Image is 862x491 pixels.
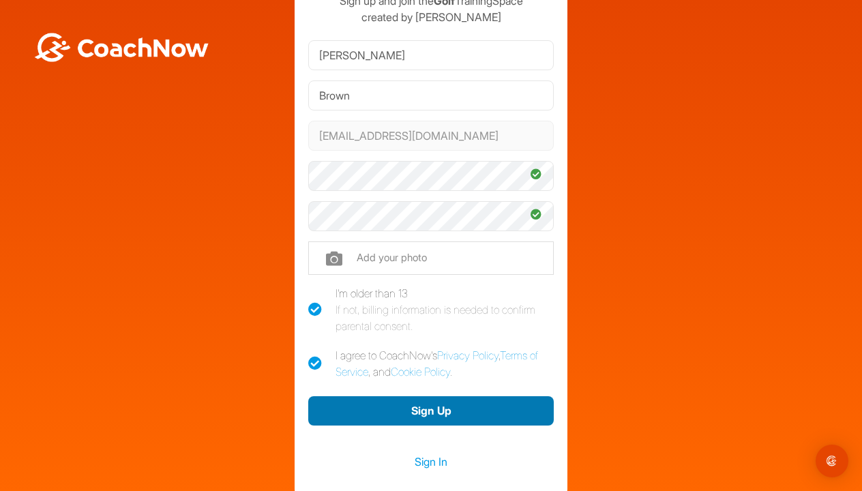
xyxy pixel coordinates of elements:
[33,33,210,62] img: BwLJSsUCoWCh5upNqxVrqldRgqLPVwmV24tXu5FoVAoFEpwwqQ3VIfuoInZCoVCoTD4vwADAC3ZFMkVEQFDAAAAAElFTkSuQmCC
[308,396,554,426] button: Sign Up
[437,348,499,362] a: Privacy Policy
[308,347,554,380] label: I agree to CoachNow's , , and .
[391,365,450,378] a: Cookie Policy
[336,348,538,378] a: Terms of Service
[308,80,554,110] input: Last Name
[308,121,554,151] input: Email
[816,445,848,477] div: Open Intercom Messenger
[308,453,554,471] a: Sign In
[308,9,554,25] p: created by [PERSON_NAME]
[336,285,554,334] div: I'm older than 13
[336,301,554,334] div: If not, billing information is needed to confirm parental consent.
[308,40,554,70] input: First Name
